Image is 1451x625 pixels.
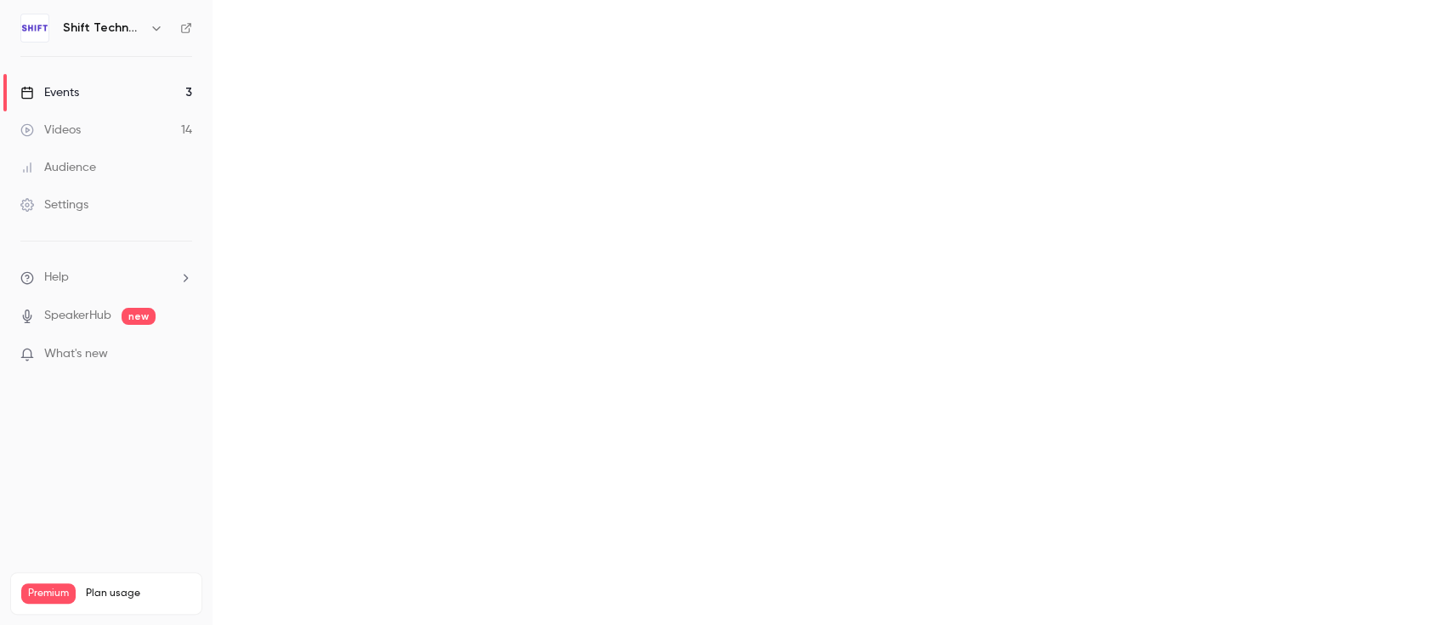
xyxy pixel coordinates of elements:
span: new [122,308,156,325]
iframe: Noticeable Trigger [172,347,192,362]
div: Settings [20,196,88,213]
a: SpeakerHub [44,307,111,325]
div: Videos [20,122,81,139]
span: What's new [44,345,108,363]
h6: Shift Technology [63,20,143,37]
li: help-dropdown-opener [20,269,192,287]
span: Premium [21,583,76,604]
span: Help [44,269,69,287]
img: Shift Technology [21,14,48,42]
div: Audience [20,159,96,176]
div: Events [20,84,79,101]
span: Plan usage [86,587,191,600]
